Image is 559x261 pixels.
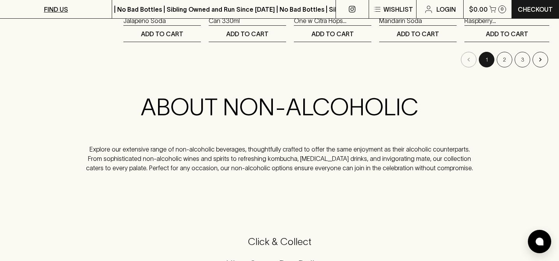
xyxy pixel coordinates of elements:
[515,52,530,67] button: Go to page 3
[397,29,439,39] p: ADD TO CART
[383,5,413,14] p: Wishlist
[501,7,504,11] p: 0
[84,93,475,121] h2: ABOUT NON-ALCOHOLIC
[123,52,549,67] nav: pagination navigation
[209,26,286,42] button: ADD TO CART
[123,26,201,42] button: ADD TO CART
[379,26,457,42] button: ADD TO CART
[536,238,543,245] img: bubble-icon
[533,52,548,67] button: Go to next page
[518,5,553,14] p: Checkout
[9,235,550,248] h5: Click & Collect
[311,29,354,39] p: ADD TO CART
[294,26,371,42] button: ADD TO CART
[469,5,488,14] p: $0.00
[84,145,475,173] p: Explore our extensive range of non-alcoholic beverages, thoughtfully crafted to offer the same en...
[44,5,68,14] p: FIND US
[436,5,456,14] p: Login
[141,29,183,39] p: ADD TO CART
[479,52,494,67] button: page 1
[497,52,512,67] button: Go to page 2
[226,29,269,39] p: ADD TO CART
[464,26,549,42] button: ADD TO CART
[486,29,528,39] p: ADD TO CART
